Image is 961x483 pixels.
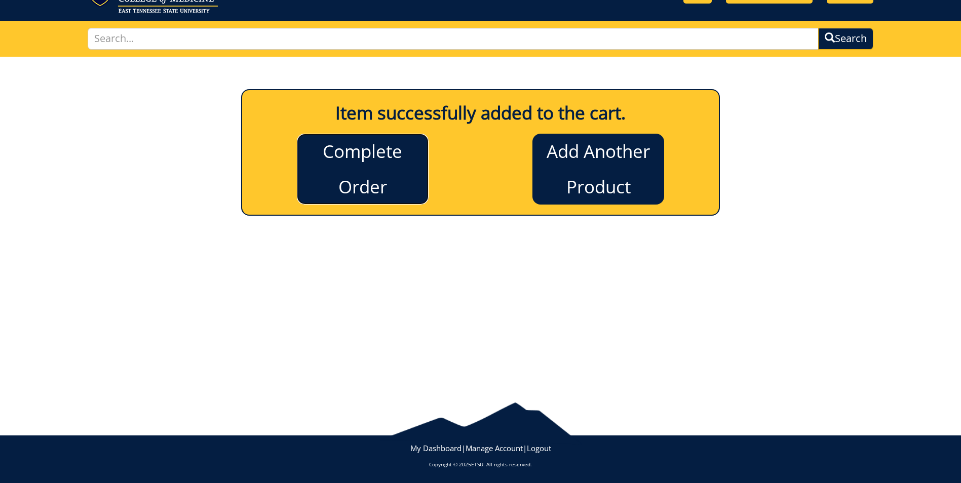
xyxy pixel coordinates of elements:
[466,443,523,453] a: Manage Account
[410,443,462,453] a: My Dashboard
[471,461,483,468] a: ETSU
[335,101,626,125] b: Item successfully added to the cart.
[532,134,664,205] a: Add Another Product
[818,28,873,50] button: Search
[527,443,551,453] a: Logout
[88,28,819,50] input: Search...
[297,134,429,205] a: Complete Order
